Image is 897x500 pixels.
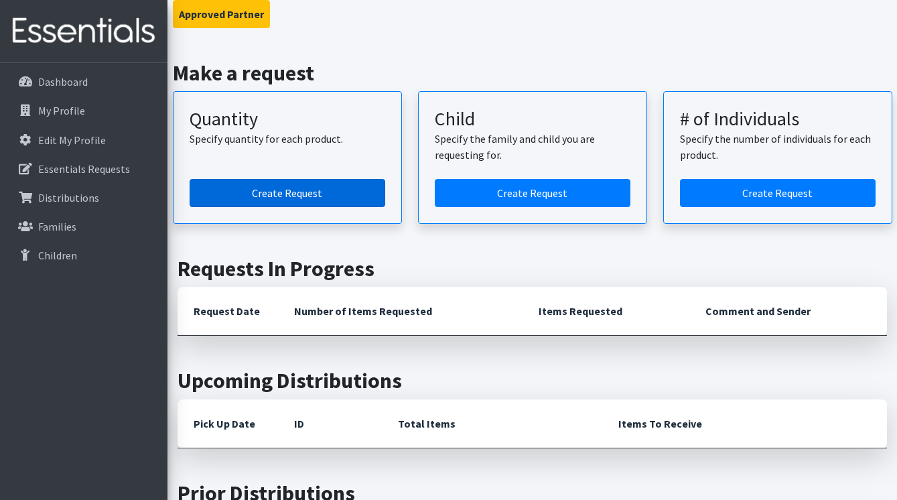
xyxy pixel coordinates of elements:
[190,108,385,131] h3: Quantity
[38,75,88,88] p: Dashboard
[5,97,162,124] a: My Profile
[178,256,887,282] h2: Requests In Progress
[173,60,892,86] h2: Make a request
[602,399,887,448] th: Items To Receive
[5,184,162,211] a: Distributions
[178,368,887,393] h2: Upcoming Distributions
[5,127,162,153] a: Edit My Profile
[689,287,887,336] th: Comment and Sender
[523,287,689,336] th: Items Requested
[38,249,77,262] p: Children
[680,108,876,131] h3: # of Individuals
[38,104,85,117] p: My Profile
[190,179,385,207] a: Create a request by quantity
[178,399,278,448] th: Pick Up Date
[435,131,630,163] p: Specify the family and child you are requesting for.
[5,242,162,269] a: Children
[435,108,630,131] h3: Child
[5,155,162,182] a: Essentials Requests
[38,133,106,147] p: Edit My Profile
[278,287,523,336] th: Number of Items Requested
[38,191,99,204] p: Distributions
[38,162,130,176] p: Essentials Requests
[5,213,162,240] a: Families
[178,287,278,336] th: Request Date
[680,179,876,207] a: Create a request by number of individuals
[5,9,162,54] img: HumanEssentials
[278,399,382,448] th: ID
[5,68,162,95] a: Dashboard
[680,131,876,163] p: Specify the number of individuals for each product.
[435,179,630,207] a: Create a request for a child or family
[382,399,602,448] th: Total Items
[190,131,385,147] p: Specify quantity for each product.
[38,220,76,233] p: Families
